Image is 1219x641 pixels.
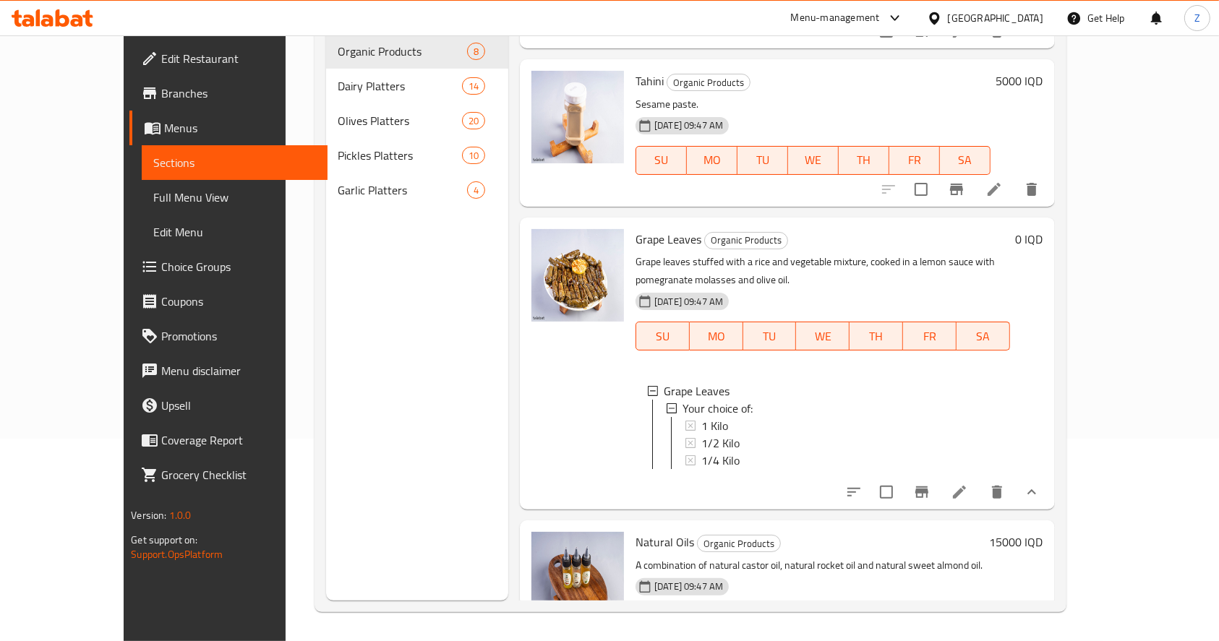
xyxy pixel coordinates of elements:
[161,85,316,102] span: Branches
[338,181,467,199] div: Garlic Platters
[705,232,787,249] span: Organic Products
[129,41,328,76] a: Edit Restaurant
[909,326,951,347] span: FR
[1014,475,1049,509] button: show more
[649,295,729,309] span: [DATE] 09:47 AM
[951,483,968,501] a: Edit menu item
[985,181,1003,198] a: Edit menu item
[129,353,328,388] a: Menu disclaimer
[462,77,485,95] div: items
[326,138,508,173] div: Pickles Platters10
[326,34,508,69] div: Organic Products8
[850,322,903,350] button: TH
[704,232,788,249] div: Organic Products
[161,397,316,414] span: Upsell
[467,43,485,60] div: items
[667,74,750,91] span: Organic Products
[463,114,484,128] span: 20
[990,532,1043,552] h6: 15000 IQD
[636,531,694,553] span: Natural Oils
[636,322,690,350] button: SU
[338,77,462,95] div: Dairy Platters
[844,150,884,171] span: TH
[129,76,328,111] a: Branches
[326,69,508,103] div: Dairy Platters14
[129,388,328,423] a: Upsell
[667,74,750,91] div: Organic Products
[129,284,328,319] a: Coupons
[996,71,1043,91] h6: 5000 IQD
[839,146,889,175] button: TH
[701,452,740,469] span: 1/4 Kilo
[642,150,681,171] span: SU
[463,79,484,93] span: 14
[687,146,737,175] button: MO
[1016,229,1043,249] h6: 0 IQD
[683,400,753,417] span: Your choice of:
[697,535,781,552] div: Organic Products
[462,112,485,129] div: items
[326,28,508,213] nav: Menu sections
[531,532,624,624] img: Natural Oils
[649,580,729,593] span: [DATE] 09:47 AM
[338,112,462,129] span: Olives Platters
[161,431,316,449] span: Coverage Report
[531,229,624,322] img: Grape Leaves
[791,9,880,27] div: Menu-management
[161,327,316,345] span: Promotions
[743,322,797,350] button: TU
[169,506,192,525] span: 1.0.0
[161,258,316,275] span: Choice Groups
[743,150,782,171] span: TU
[463,149,484,163] span: 10
[129,249,328,284] a: Choice Groups
[131,545,223,564] a: Support.OpsPlatform
[904,475,939,509] button: Branch-specific-item
[939,172,974,207] button: Branch-specific-item
[129,423,328,457] a: Coverage Report
[161,293,316,310] span: Coupons
[948,10,1043,26] div: [GEOGRAPHIC_DATA]
[142,180,328,215] a: Full Menu View
[161,466,316,483] span: Grocery Checklist
[636,146,687,175] button: SU
[338,43,467,60] span: Organic Products
[636,70,664,92] span: Tahini
[737,146,788,175] button: TU
[1014,172,1049,207] button: delete
[802,326,844,347] span: WE
[940,146,991,175] button: SA
[338,147,462,164] div: Pickles Platters
[636,556,984,575] p: A combination of natural castor oil, natural rocket oil and natural sweet almond oil.
[468,184,484,197] span: 4
[946,150,985,171] span: SA
[837,475,871,509] button: sort-choices
[903,322,957,350] button: FR
[701,417,728,434] span: 1 Kilo
[1023,483,1040,501] svg: Show Choices
[142,215,328,249] a: Edit Menu
[161,362,316,379] span: Menu disclaimer
[636,95,991,113] p: Sesame paste.
[696,326,737,347] span: MO
[131,530,197,549] span: Get support on:
[693,150,732,171] span: MO
[153,223,316,241] span: Edit Menu
[701,434,740,452] span: 1/2 Kilo
[636,253,1010,289] p: Grape leaves stuffed with a rice and vegetable mixture, cooked in a lemon sauce with pomegranate ...
[698,535,780,552] span: Organic Products
[326,103,508,138] div: Olives Platters20
[129,319,328,353] a: Promotions
[664,382,730,400] span: Grape Leaves
[153,189,316,206] span: Full Menu View
[957,322,1010,350] button: SA
[153,154,316,171] span: Sections
[462,147,485,164] div: items
[649,119,729,132] span: [DATE] 09:47 AM
[906,174,936,205] span: Select to update
[531,71,624,163] img: Tahini
[796,322,850,350] button: WE
[129,111,328,145] a: Menus
[788,146,839,175] button: WE
[749,326,791,347] span: TU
